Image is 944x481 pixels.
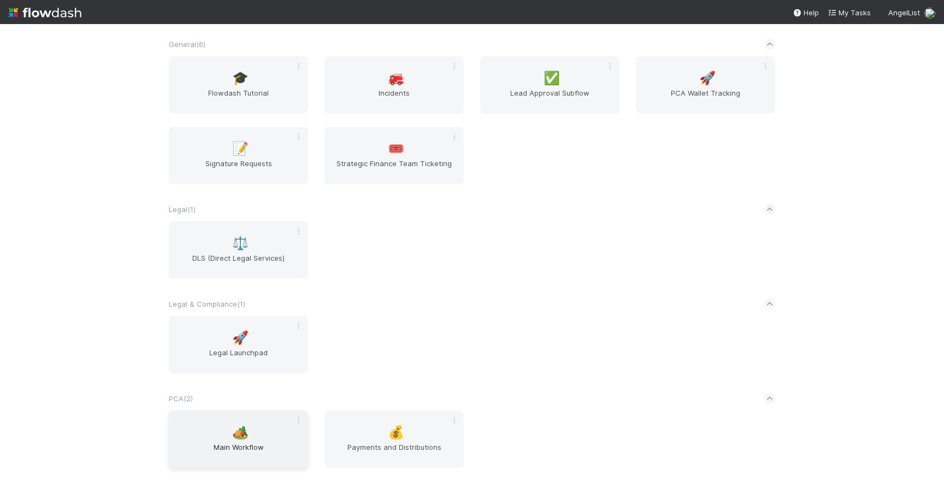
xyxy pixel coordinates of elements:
span: Legal & Compliance ( 1 ) [169,300,245,308]
span: 🚒 [388,71,404,85]
span: PCA Wallet Tracking [640,87,771,109]
img: avatar_e1f102a8-6aea-40b1-874c-e2ab2da62ba9.png [924,8,935,19]
span: Signature Requests [173,158,304,180]
span: Main Workflow [173,442,304,464]
a: 🏕️Main Workflow [169,410,308,468]
span: ⚖️ [232,236,249,250]
span: Lead Approval Subflow [485,87,615,109]
a: ⚖️DLS (Direct Legal Services) [169,221,308,279]
span: DLS (Direct Legal Services) [173,253,304,274]
span: PCA ( 2 ) [169,394,193,403]
span: 🎟️ [388,142,404,156]
a: 🚀Legal Launchpad [169,316,308,373]
span: 🚀 [699,71,716,85]
a: 🎟️Strategic Finance Team Ticketing [324,127,464,184]
span: 🎓 [232,71,249,85]
span: 💰 [388,425,404,439]
span: General ( 6 ) [169,40,205,49]
span: Strategic Finance Team Ticketing [329,158,459,180]
span: Flowdash Tutorial [173,87,304,109]
div: Help [793,7,819,18]
span: 🚀 [232,331,249,345]
span: Payments and Distributions [329,442,459,464]
a: 🎓Flowdash Tutorial [169,56,308,114]
a: 🚀PCA Wallet Tracking [636,56,775,114]
span: ✅ [544,71,560,85]
a: 🚒Incidents [324,56,464,114]
span: AngelList [888,8,920,17]
a: 💰Payments and Distributions [324,410,464,468]
a: ✅Lead Approval Subflow [480,56,619,114]
a: 📝Signature Requests [169,127,308,184]
span: 🏕️ [232,425,249,439]
span: Legal Launchpad [173,347,304,369]
img: logo-inverted-e16ddd16eac7371096b0.svg [9,3,81,22]
a: My Tasks [828,7,871,18]
span: Incidents [329,87,459,109]
span: My Tasks [828,8,871,17]
span: 📝 [232,142,249,156]
span: Legal ( 1 ) [169,205,196,214]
